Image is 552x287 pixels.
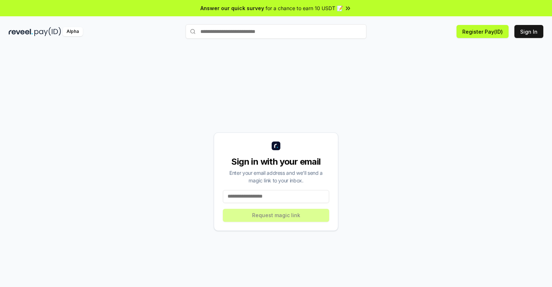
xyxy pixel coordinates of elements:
button: Register Pay(ID) [457,25,509,38]
span: Answer our quick survey [200,4,264,12]
div: Sign in with your email [223,156,329,168]
img: reveel_dark [9,27,33,36]
button: Sign In [514,25,543,38]
div: Enter your email address and we’ll send a magic link to your inbox. [223,169,329,184]
img: logo_small [272,142,280,150]
div: Alpha [63,27,83,36]
span: for a chance to earn 10 USDT 📝 [266,4,343,12]
img: pay_id [34,27,61,36]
